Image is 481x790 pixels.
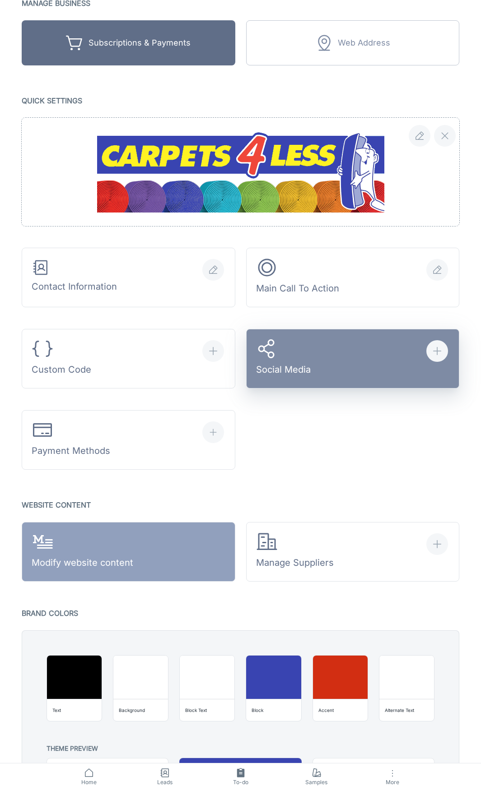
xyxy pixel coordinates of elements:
p: Website Content [22,499,459,511]
div: Social Media [256,338,311,380]
span: Home [56,778,121,786]
div: Custom Code [32,338,91,380]
div: Block [252,706,263,715]
p: Quick Settings [22,94,459,107]
span: Leads [132,778,197,786]
a: Samples [279,763,355,790]
span: Samples [284,778,349,786]
span: More [360,779,425,785]
div: Contact Information [32,259,117,297]
div: Modify website content [32,531,133,573]
span: To-do [208,778,273,786]
div: Block Text [185,706,207,715]
a: Home [51,763,127,790]
div: Web Address [338,36,390,50]
div: Text [52,706,61,715]
div: Alternate Text [385,706,414,715]
div: Background [119,706,145,715]
button: Payment Methods [22,410,235,470]
div: Manage Suppliers [256,531,334,573]
p: Brand Colors [22,607,459,619]
button: Social Media [246,329,460,388]
div: Subscriptions & Payments [89,36,191,50]
div: Unlock with subscription [246,20,460,65]
button: Main Call To Action [246,248,460,307]
button: More [355,763,430,790]
p: Theme Preview [47,743,434,754]
div: Main Call To Action [256,257,339,299]
a: Leads [127,763,203,790]
div: Payment Methods [32,419,110,461]
a: Modify website content [22,522,235,582]
a: To-do [203,763,279,790]
button: Subscriptions & Payments [22,20,235,65]
button: Contact Information [22,248,235,307]
button: Custom Code [22,329,235,388]
img: file preview [97,131,384,213]
button: Manage Suppliers [246,522,460,582]
button: Web Address [246,20,460,65]
div: Accent [318,706,334,715]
